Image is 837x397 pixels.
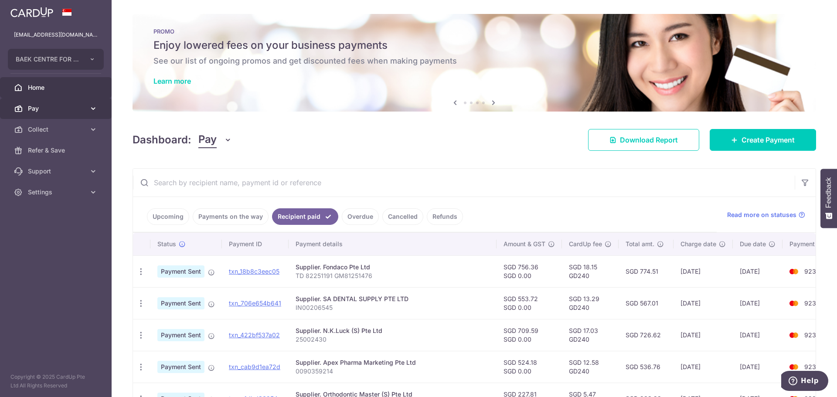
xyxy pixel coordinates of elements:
[16,55,80,64] span: BAEK CENTRE FOR AESTHETIC AND IMPLANT DENTISTRY PTE. LTD.
[742,135,795,145] span: Create Payment
[620,135,678,145] span: Download Report
[147,208,189,225] a: Upcoming
[727,210,796,219] span: Read more on statuses
[562,319,619,351] td: SGD 17.03 GD240
[272,208,338,225] a: Recipient paid
[619,351,674,383] td: SGD 536.76
[296,358,490,367] div: Supplier. Apex Pharma Marketing Pte Ltd
[153,38,795,52] h5: Enjoy lowered fees on your business payments
[229,299,281,307] a: txn_706e654b641
[674,319,733,351] td: [DATE]
[674,287,733,319] td: [DATE]
[14,31,98,39] p: [EMAIL_ADDRESS][DOMAIN_NAME]
[193,208,269,225] a: Payments on the way
[562,351,619,383] td: SGD 12.58 GD240
[28,146,85,155] span: Refer & Save
[740,240,766,248] span: Due date
[222,233,289,255] th: Payment ID
[733,287,783,319] td: [DATE]
[825,177,833,208] span: Feedback
[427,208,463,225] a: Refunds
[28,167,85,176] span: Support
[674,255,733,287] td: [DATE]
[626,240,654,248] span: Total amt.
[785,330,803,340] img: Bank Card
[562,287,619,319] td: SGD 13.29 GD240
[133,132,191,148] h4: Dashboard:
[157,240,176,248] span: Status
[785,266,803,277] img: Bank Card
[28,188,85,197] span: Settings
[229,363,280,370] a: txn_cab9d1ea72d
[157,361,204,373] span: Payment Sent
[133,169,795,197] input: Search by recipient name, payment id or reference
[727,210,805,219] a: Read more on statuses
[198,132,232,148] button: Pay
[804,331,820,339] span: 9237
[733,351,783,383] td: [DATE]
[157,297,204,309] span: Payment Sent
[157,265,204,278] span: Payment Sent
[296,303,490,312] p: IN00206545
[710,129,816,151] a: Create Payment
[619,319,674,351] td: SGD 726.62
[785,362,803,372] img: Bank Card
[382,208,423,225] a: Cancelled
[588,129,699,151] a: Download Report
[28,83,85,92] span: Home
[133,14,816,112] img: Latest Promos Banner
[296,271,490,280] p: TD 82251191 GM81251476
[497,319,562,351] td: SGD 709.59 SGD 0.00
[733,319,783,351] td: [DATE]
[619,255,674,287] td: SGD 774.51
[504,240,545,248] span: Amount & GST
[8,49,104,70] button: BAEK CENTRE FOR AESTHETIC AND IMPLANT DENTISTRY PTE. LTD.
[674,351,733,383] td: [DATE]
[733,255,783,287] td: [DATE]
[289,233,497,255] th: Payment details
[198,132,217,148] span: Pay
[157,329,204,341] span: Payment Sent
[229,331,280,339] a: txn_422bf537a02
[820,169,837,228] button: Feedback - Show survey
[28,104,85,113] span: Pay
[562,255,619,287] td: SGD 18.15 GD240
[497,287,562,319] td: SGD 553.72 SGD 0.00
[153,28,795,35] p: PROMO
[296,326,490,335] div: Supplier. N.K.Luck (S) Pte Ltd
[296,263,490,271] div: Supplier. Fondaco Pte Ltd
[781,371,828,393] iframe: Opens a widget where you can find more information
[296,295,490,303] div: Supplier. SA DENTAL SUPPLY PTE LTD
[296,335,490,344] p: 25002430
[153,56,795,66] h6: See our list of ongoing promos and get discounted fees when making payments
[497,351,562,383] td: SGD 524.18 SGD 0.00
[804,363,820,370] span: 9237
[619,287,674,319] td: SGD 567.01
[229,268,279,275] a: txn_18b8c3eec05
[804,268,820,275] span: 9237
[10,7,53,17] img: CardUp
[296,367,490,376] p: 0090359214
[28,125,85,134] span: Collect
[497,255,562,287] td: SGD 756.36 SGD 0.00
[804,299,820,307] span: 9237
[342,208,379,225] a: Overdue
[680,240,716,248] span: Charge date
[785,298,803,309] img: Bank Card
[153,77,191,85] a: Learn more
[569,240,602,248] span: CardUp fee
